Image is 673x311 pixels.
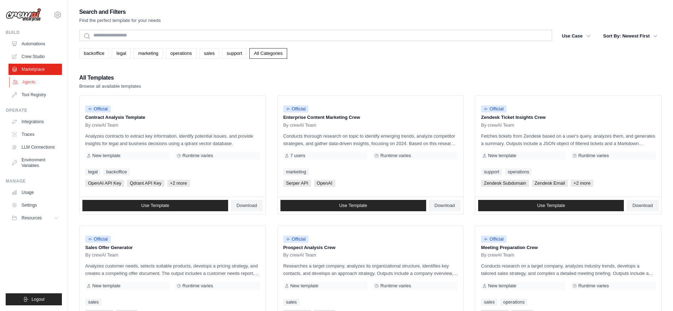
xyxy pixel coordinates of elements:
[290,153,306,159] span: 7 users
[8,200,62,211] a: Settings
[85,105,111,113] span: Official
[481,114,656,121] p: Zendesk Ticket Insights Crew
[8,212,62,224] button: Resources
[85,122,118,128] span: By crewAI Team
[481,262,656,277] p: Conducts research on a target company, analyzes industry trends, develops a tailored sales strate...
[8,89,62,100] a: Tool Registry
[8,64,62,75] a: Marketplace
[6,30,62,35] div: Build
[6,293,62,305] button: Logout
[283,252,317,258] span: By crewAI Team
[599,30,662,42] button: Sort By: Newest First
[280,200,426,211] a: Use Template
[92,153,120,159] span: New template
[500,299,528,306] a: operations
[127,180,164,187] span: Qdrant API Key
[488,283,516,289] span: New template
[380,153,411,159] span: Runtime varies
[571,180,593,187] span: +2 more
[85,114,260,121] p: Contract Analysis Template
[481,105,506,113] span: Official
[141,203,169,208] span: Use Template
[8,187,62,198] a: Usage
[478,200,624,211] a: Use Template
[632,203,653,208] span: Download
[283,299,300,306] a: sales
[79,48,109,59] a: backoffice
[627,200,659,211] a: Download
[85,299,101,306] a: sales
[283,180,311,187] span: Serper API
[481,252,514,258] span: By crewAI Team
[435,203,455,208] span: Download
[481,180,529,187] span: Zendesk Subdomain
[8,116,62,127] a: Integrations
[578,283,609,289] span: Runtime varies
[82,200,228,211] a: Use Template
[92,283,120,289] span: New template
[85,132,260,147] p: Analyzes contracts to extract key information, identify potential issues, and provide insights fo...
[249,48,287,59] a: All Categories
[85,262,260,277] p: Analyzes customer needs, selects suitable products, develops a pricing strategy, and creates a co...
[79,73,141,83] h2: All Templates
[85,252,118,258] span: By crewAI Team
[6,178,62,184] div: Manage
[6,8,41,22] img: Logo
[85,180,124,187] span: OpenAI API Key
[222,48,246,59] a: support
[283,132,458,147] p: Conducts thorough research on topic to identify emerging trends, analyze competitor strategies, a...
[166,48,197,59] a: operations
[283,236,309,243] span: Official
[532,180,568,187] span: Zendesk Email
[283,262,458,277] p: Researches a target company, analyzes its organizational structure, identifies key contacts, and ...
[8,51,62,62] a: Crew Studio
[558,30,595,42] button: Use Case
[182,153,213,159] span: Runtime varies
[8,38,62,50] a: Automations
[182,283,213,289] span: Runtime varies
[85,168,100,175] a: legal
[339,203,367,208] span: Use Template
[283,105,309,113] span: Official
[314,180,335,187] span: OpenAI
[481,168,502,175] a: support
[481,236,506,243] span: Official
[481,244,656,251] p: Meeting Preparation Crew
[283,244,458,251] p: Prospect Analysis Crew
[79,17,161,24] p: Find the perfect template for your needs
[199,48,219,59] a: sales
[79,7,161,17] h2: Search and Filters
[481,299,497,306] a: sales
[283,168,309,175] a: marketing
[481,132,656,147] p: Fetches tickets from Zendesk based on a user's query, analyzes them, and generates a summary. Out...
[103,168,129,175] a: backoffice
[22,215,42,221] span: Resources
[488,153,516,159] span: New template
[134,48,163,59] a: marketing
[79,83,141,90] p: Browse all available templates
[85,236,111,243] span: Official
[537,203,565,208] span: Use Template
[481,122,514,128] span: By crewAI Team
[9,76,63,88] a: Agents
[283,114,458,121] p: Enterprise Content Marketing Crew
[283,122,317,128] span: By crewAI Team
[429,200,461,211] a: Download
[8,142,62,153] a: LLM Connections
[505,168,532,175] a: operations
[237,203,257,208] span: Download
[85,244,260,251] p: Sales Offer Generator
[380,283,411,289] span: Runtime varies
[231,200,263,211] a: Download
[8,129,62,140] a: Traces
[112,48,130,59] a: legal
[578,153,609,159] span: Runtime varies
[31,296,45,302] span: Logout
[6,108,62,113] div: Operate
[8,154,62,171] a: Environment Variables
[290,283,318,289] span: New template
[167,180,190,187] span: +2 more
